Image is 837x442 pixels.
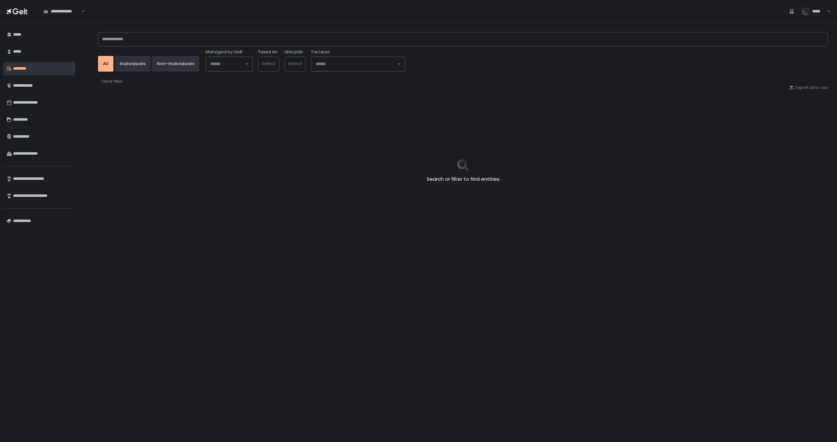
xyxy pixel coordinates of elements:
[103,61,109,67] div: All
[316,61,397,67] input: Search for option
[311,57,405,71] div: Search for option
[206,49,242,55] span: Managed by Gelt
[206,57,252,71] div: Search for option
[311,49,330,55] span: Tax Lead
[120,61,145,67] div: Individuals
[427,176,500,183] h2: Search or filter to find entities
[789,85,828,91] button: Export all to csv
[258,49,277,55] label: Taxed As
[211,61,245,67] input: Search for option
[115,56,150,72] button: Individuals
[39,5,85,18] div: Search for option
[288,60,302,67] span: Select
[152,56,199,72] button: Non-Individuals
[284,49,303,55] label: Lifecycle
[101,78,123,84] div: Clear filter
[101,78,123,85] button: Clear filter
[262,60,275,67] span: Select
[98,56,113,72] button: All
[157,61,194,67] div: Non-Individuals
